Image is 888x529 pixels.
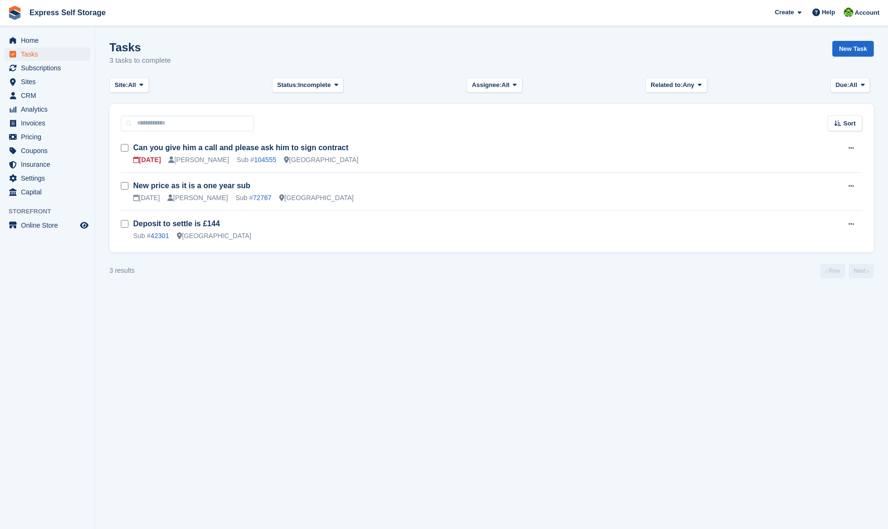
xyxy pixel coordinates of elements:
a: Express Self Storage [26,5,109,20]
span: Analytics [21,103,78,116]
a: 104555 [254,156,276,164]
span: Online Store [21,219,78,232]
a: menu [5,48,90,61]
span: Assignee: [472,80,501,90]
button: Related to: Any [645,77,707,93]
span: Due: [836,80,849,90]
span: Invoices [21,116,78,130]
nav: Page [819,264,876,278]
a: 42301 [151,232,169,240]
p: 3 tasks to complete [109,55,171,66]
span: Home [21,34,78,47]
span: Help [822,8,835,17]
a: Next [849,264,874,278]
a: menu [5,34,90,47]
span: Settings [21,172,78,185]
a: menu [5,144,90,157]
a: menu [5,116,90,130]
a: menu [5,103,90,116]
div: Sub # [237,155,276,165]
span: Account [855,8,879,18]
h1: Tasks [109,41,171,54]
div: [PERSON_NAME] [167,193,228,203]
img: Sonia Shah [844,8,853,17]
span: All [128,80,136,90]
div: [DATE] [133,193,160,203]
a: 72767 [253,194,272,202]
a: menu [5,61,90,75]
span: Site: [115,80,128,90]
div: [DATE] [133,155,161,165]
span: Any [683,80,694,90]
div: [GEOGRAPHIC_DATA] [279,193,354,203]
a: menu [5,89,90,102]
span: Sort [843,119,856,128]
span: Related to: [651,80,683,90]
span: Create [775,8,794,17]
a: menu [5,219,90,232]
div: Sub # [235,193,272,203]
a: Deposit to settle is £144 [133,220,220,228]
span: Tasks [21,48,78,61]
div: Sub # [133,231,169,241]
div: [GEOGRAPHIC_DATA] [284,155,359,165]
span: Incomplete [298,80,331,90]
button: Status: Incomplete [272,77,343,93]
span: All [849,80,858,90]
span: Capital [21,185,78,199]
a: Previous [820,264,845,278]
span: Insurance [21,158,78,171]
a: menu [5,185,90,199]
button: Assignee: All [467,77,522,93]
span: Sites [21,75,78,88]
span: Status: [277,80,298,90]
span: Coupons [21,144,78,157]
span: CRM [21,89,78,102]
a: menu [5,158,90,171]
span: All [502,80,510,90]
button: Due: All [830,77,870,93]
div: [PERSON_NAME] [168,155,229,165]
img: stora-icon-8386f47178a22dfd0bd8f6a31ec36ba5ce8667c1dd55bd0f319d3a0aa187defe.svg [8,6,22,20]
a: New price as it is a one year sub [133,182,250,190]
div: [GEOGRAPHIC_DATA] [177,231,252,241]
a: Can you give him a call and please ask him to sign contract [133,144,349,152]
span: Storefront [9,207,95,216]
div: 3 results [109,266,135,276]
button: Site: All [109,77,149,93]
a: New Task [832,41,874,57]
a: menu [5,75,90,88]
span: Pricing [21,130,78,144]
a: Preview store [78,220,90,231]
span: Subscriptions [21,61,78,75]
a: menu [5,172,90,185]
a: menu [5,130,90,144]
